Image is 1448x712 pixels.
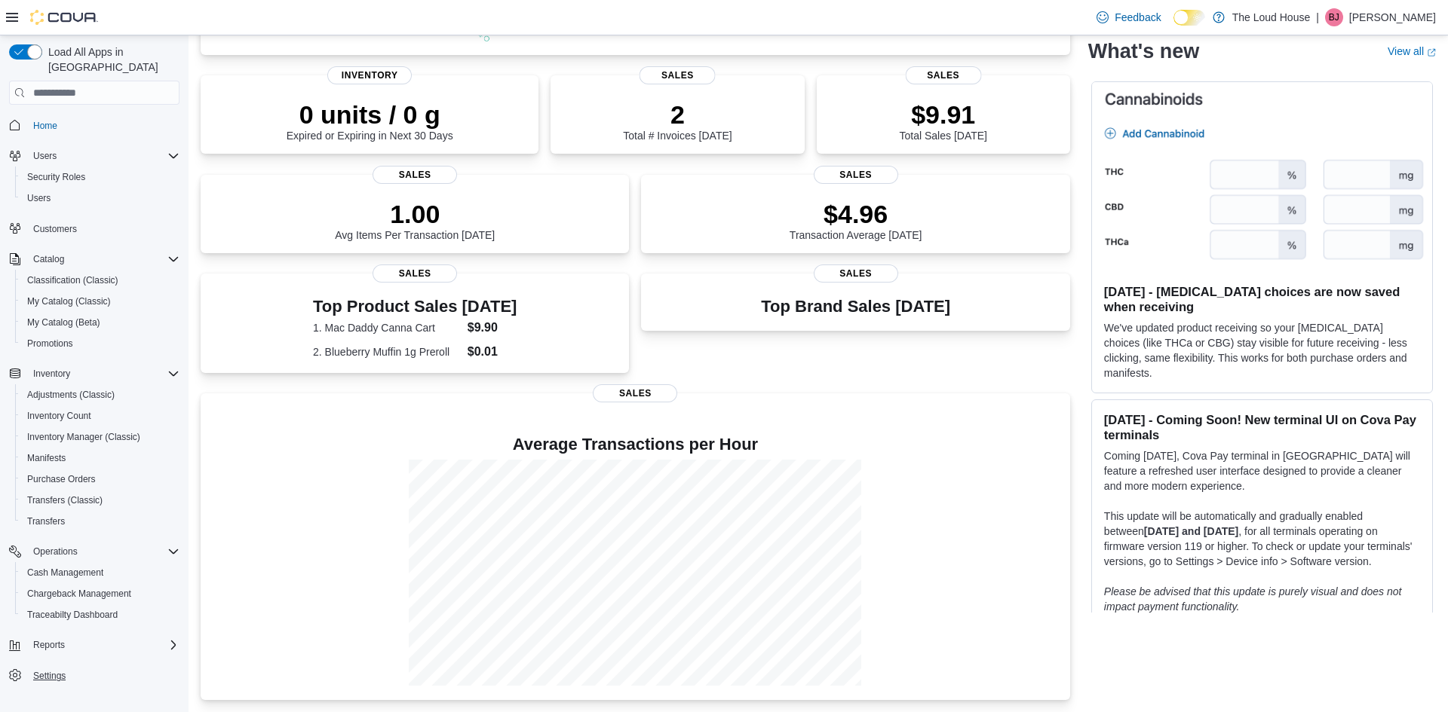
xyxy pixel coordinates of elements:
[335,199,495,241] div: Avg Items Per Transaction [DATE]
[21,428,179,446] span: Inventory Manager (Classic)
[1325,8,1343,26] div: Brooke Jones
[30,10,98,25] img: Cova
[21,292,117,310] a: My Catalog (Classic)
[33,368,70,380] span: Inventory
[900,99,987,142] div: Total Sales [DATE]
[468,343,517,361] dd: $0.01
[21,335,179,353] span: Promotions
[27,250,179,268] span: Catalog
[1115,10,1161,25] span: Feedback
[42,44,179,75] span: Load All Apps in [GEOGRAPHIC_DATA]
[313,298,517,316] h3: Top Product Sales [DATE]
[21,292,179,310] span: My Catalog (Classic)
[27,473,96,485] span: Purchase Orders
[1104,448,1420,494] p: Coming [DATE], Cova Pay terminal in [GEOGRAPHIC_DATA] will feature a refreshed user interface des...
[21,491,109,509] a: Transfers (Classic)
[623,99,732,142] div: Total # Invoices [DATE]
[3,145,186,167] button: Users
[15,511,186,532] button: Transfers
[905,66,981,84] span: Sales
[33,545,78,558] span: Operations
[3,363,186,384] button: Inventory
[27,147,179,165] span: Users
[21,585,137,603] a: Chargeback Management
[21,585,179,603] span: Chargeback Management
[1427,47,1436,57] svg: External link
[15,562,186,583] button: Cash Management
[27,588,131,600] span: Chargeback Management
[761,298,950,316] h3: Top Brand Sales [DATE]
[21,313,106,332] a: My Catalog (Beta)
[33,223,77,235] span: Customers
[21,313,179,332] span: My Catalog (Beta)
[1104,320,1420,380] p: We've updated product receiving so your [MEDICAL_DATA] choices (like THCa or CBG) stay visible fo...
[21,271,179,289] span: Classification (Classic)
[27,219,179,238] span: Customers
[27,452,66,464] span: Manifests
[27,667,72,685] a: Settings
[15,188,186,209] button: Users
[27,115,179,134] span: Home
[623,99,732,130] p: 2
[3,249,186,270] button: Catalog
[15,312,186,333] button: My Catalog (Beta)
[21,512,179,530] span: Transfers
[21,189,57,207] a: Users
[593,384,677,402] span: Sales
[27,609,118,621] span: Traceabilty Dashboard
[900,99,987,130] p: $9.91
[1388,45,1436,57] a: View allExternal link
[15,167,186,188] button: Security Roles
[468,319,517,337] dd: $9.90
[21,606,179,624] span: Traceabilty Dashboard
[21,407,97,425] a: Inventory Count
[15,270,186,291] button: Classification (Classic)
[27,410,91,422] span: Inventory Count
[790,199,922,229] p: $4.96
[27,515,65,527] span: Transfers
[15,469,186,490] button: Purchase Orders
[287,99,453,130] p: 0 units / 0 g
[27,567,103,579] span: Cash Management
[27,666,179,685] span: Settings
[33,120,57,132] span: Home
[21,606,124,624] a: Traceabilty Dashboard
[27,295,111,307] span: My Catalog (Classic)
[15,291,186,312] button: My Catalog (Classic)
[33,670,66,682] span: Settings
[21,168,91,186] a: Security Roles
[15,384,186,405] button: Adjustments (Classic)
[15,426,186,448] button: Inventory Manager (Classic)
[373,264,457,283] span: Sales
[1316,8,1319,26] p: |
[15,604,186,625] button: Traceabilty Dashboard
[27,147,63,165] button: Users
[3,634,186,655] button: Reports
[15,405,186,426] button: Inventory Count
[313,344,462,359] dt: 2. Blueberry Muffin 1g Preroll
[287,99,453,142] div: Expired or Expiring in Next 30 Days
[15,333,186,354] button: Promotions
[27,171,85,183] span: Security Roles
[27,192,51,204] span: Users
[1232,8,1311,26] p: The Loud House
[33,639,65,651] span: Reports
[21,386,121,404] a: Adjustments (Classic)
[27,636,179,654] span: Reports
[1104,284,1420,314] h3: [DATE] - [MEDICAL_DATA] choices are now saved when receiving
[27,316,100,328] span: My Catalog (Beta)
[27,274,118,286] span: Classification (Classic)
[640,66,716,84] span: Sales
[327,66,412,84] span: Inventory
[27,431,140,443] span: Inventory Manager (Classic)
[21,470,179,488] span: Purchase Orders
[1329,8,1339,26] span: BJ
[1104,412,1420,442] h3: [DATE] - Coming Soon! New terminal UI on Cova Pay terminals
[21,271,124,289] a: Classification (Classic)
[27,365,179,383] span: Inventory
[3,218,186,240] button: Customers
[1144,525,1238,537] strong: [DATE] and [DATE]
[27,542,179,561] span: Operations
[313,320,462,335] dt: 1. Mac Daddy Canna Cart
[21,168,179,186] span: Security Roles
